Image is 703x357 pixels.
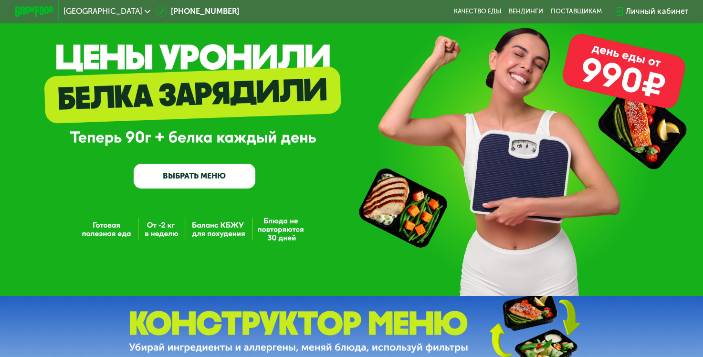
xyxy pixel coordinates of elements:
[509,8,543,15] a: Вендинги
[63,8,142,15] span: [GEOGRAPHIC_DATA]
[156,6,240,18] a: [PHONE_NUMBER]
[626,6,688,18] div: Личный кабинет
[134,164,255,188] a: ВЫБРАТЬ МЕНЮ
[551,8,602,15] div: поставщикам
[454,8,501,15] a: Качество еды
